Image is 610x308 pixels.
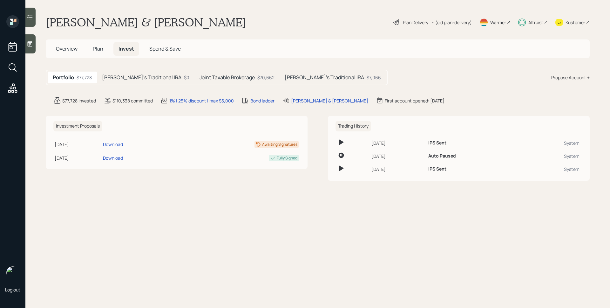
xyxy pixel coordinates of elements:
div: [DATE] [371,166,423,172]
div: First account opened: [DATE] [385,97,444,104]
div: Plan Delivery [403,19,428,26]
span: Plan [93,45,103,52]
div: $110,338 committed [112,97,153,104]
div: Propose Account + [551,74,590,81]
div: Download [103,141,123,148]
div: [DATE] [55,155,100,161]
div: Kustomer [566,19,585,26]
h6: Investment Proposals [53,121,102,131]
div: Altruist [528,19,543,26]
span: Spend & Save [149,45,181,52]
div: System [524,140,579,146]
div: $7,066 [367,74,381,81]
div: Warmer [490,19,506,26]
div: [PERSON_NAME] & [PERSON_NAME] [291,97,368,104]
div: 1% | 25% discount | max $5,000 [169,97,234,104]
h6: IPS Sent [428,140,446,146]
h5: Portfolio [53,74,74,80]
img: james-distasi-headshot.png [6,266,19,279]
div: $77,728 [77,74,92,81]
h5: Joint Taxable Brokerage [200,74,255,80]
div: • (old plan-delivery) [431,19,472,26]
div: $0 [184,74,189,81]
h1: [PERSON_NAME] & [PERSON_NAME] [46,15,246,29]
div: Log out [5,287,20,293]
div: [DATE] [55,141,100,148]
h5: [PERSON_NAME]'s Traditional IRA [102,74,181,80]
div: System [524,166,579,172]
div: $70,662 [257,74,274,81]
div: [DATE] [371,140,423,146]
span: Overview [56,45,78,52]
h5: [PERSON_NAME]'s Traditional IRA [285,74,364,80]
div: Download [103,155,123,161]
div: $77,728 invested [62,97,96,104]
div: Fully Signed [277,155,297,161]
div: System [524,153,579,159]
div: Awaiting Signatures [262,142,297,147]
h6: Trading History [335,121,371,131]
h6: IPS Sent [428,166,446,172]
div: [DATE] [371,153,423,159]
span: Invest [119,45,134,52]
div: Bond ladder [250,97,274,104]
h6: Auto Paused [428,153,456,159]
